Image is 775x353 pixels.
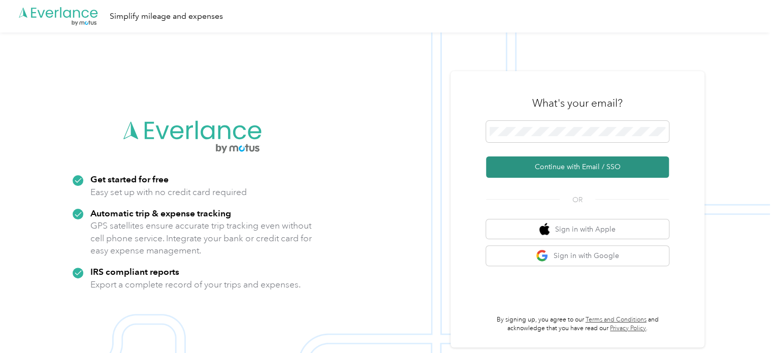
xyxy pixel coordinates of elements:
strong: Get started for free [90,174,169,184]
p: Easy set up with no credit card required [90,186,247,199]
strong: Automatic trip & expense tracking [90,208,231,218]
span: OR [560,195,595,205]
p: GPS satellites ensure accurate trip tracking even without cell phone service. Integrate your bank... [90,219,312,257]
p: By signing up, you agree to our and acknowledge that you have read our . [486,315,669,333]
h3: What's your email? [532,96,623,110]
img: google logo [536,249,548,262]
button: Continue with Email / SSO [486,156,669,178]
button: google logoSign in with Google [486,246,669,266]
button: apple logoSign in with Apple [486,219,669,239]
img: apple logo [539,223,550,236]
div: Simplify mileage and expenses [110,10,223,23]
a: Privacy Policy [610,325,646,332]
a: Terms and Conditions [586,316,647,324]
strong: IRS compliant reports [90,266,179,277]
p: Export a complete record of your trips and expenses. [90,278,301,291]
